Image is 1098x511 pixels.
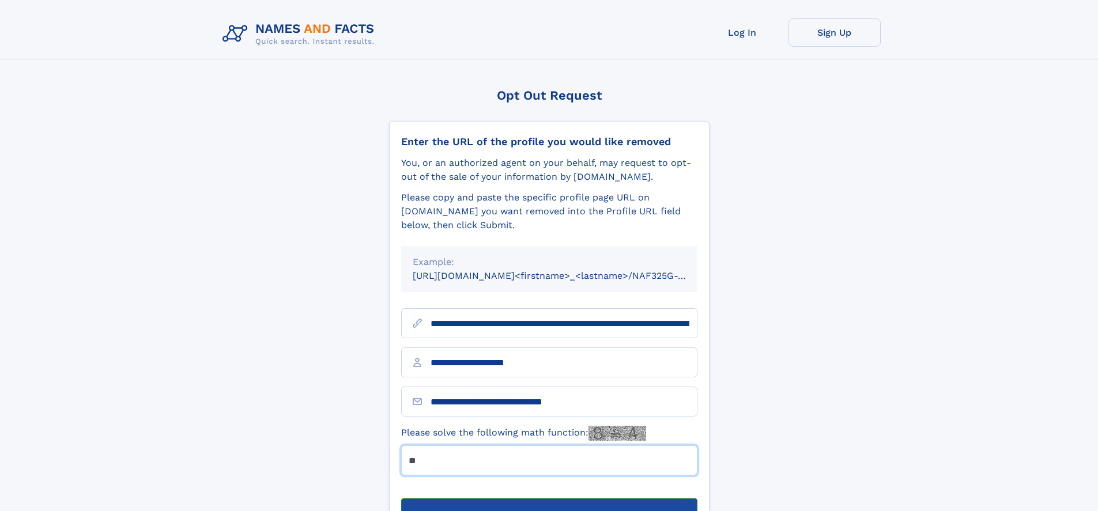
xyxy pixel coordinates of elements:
[788,18,881,47] a: Sign Up
[401,135,697,148] div: Enter the URL of the profile you would like removed
[413,255,686,269] div: Example:
[401,191,697,232] div: Please copy and paste the specific profile page URL on [DOMAIN_NAME] you want removed into the Pr...
[218,18,384,50] img: Logo Names and Facts
[413,270,719,281] small: [URL][DOMAIN_NAME]<firstname>_<lastname>/NAF325G-xxxxxxxx
[401,156,697,184] div: You, or an authorized agent on your behalf, may request to opt-out of the sale of your informatio...
[696,18,788,47] a: Log In
[389,88,710,103] div: Opt Out Request
[401,426,646,441] label: Please solve the following math function:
